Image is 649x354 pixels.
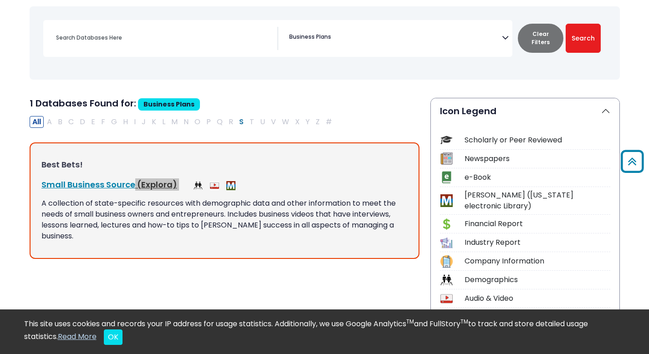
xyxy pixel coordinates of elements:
div: Alpha-list to filter by first letter of database name [30,116,336,126]
a: Small Business Source (Explora) [41,179,177,190]
img: Icon Demographics [440,274,453,286]
button: Close [104,329,123,345]
img: Icon Industry Report [440,237,453,249]
div: Financial Report [465,218,610,229]
div: Company Information [465,256,610,267]
textarea: Search [333,35,337,42]
sup: TM [460,318,468,325]
div: Industry Report [465,237,610,248]
img: Audio & Video [210,181,219,190]
li: Business Plans [286,33,331,41]
button: Submit for Search Results [566,24,601,53]
div: This site uses cookies and records your IP address for usage statistics. Additionally, we use Goo... [24,319,625,345]
nav: Search filters [30,6,620,80]
img: Icon Company Information [440,255,453,268]
input: Search database by title or keyword [51,31,277,44]
div: Audio & Video [465,293,610,304]
span: Business Plans [289,33,331,41]
img: Demographics [194,181,203,190]
div: Scholarly or Peer Reviewed [465,135,610,146]
a: Back to Top [618,154,647,169]
sup: TM [406,318,414,325]
span: Business Plans [138,98,200,111]
button: Filter Results S [236,116,246,128]
img: Icon e-Book [440,171,453,183]
button: Icon Legend [431,98,619,124]
button: All [30,116,44,128]
img: Icon Financial Report [440,218,453,230]
img: Icon Audio & Video [440,293,453,305]
div: e-Book [465,172,610,183]
img: Icon Newspapers [440,152,453,165]
img: Icon Scholarly or Peer Reviewed [440,134,453,146]
p: A collection of state-specific resources with demographic data and other information to meet the ... [41,198,408,242]
img: MeL (Michigan electronic Library) [226,181,235,190]
h3: Best Bets! [41,160,408,170]
div: Demographics [465,274,610,285]
a: Read More [58,331,97,342]
div: Newspapers [465,153,610,164]
button: Clear Filters [518,24,563,53]
img: Icon MeL (Michigan electronic Library) [440,194,453,207]
span: 1 Databases Found for: [30,97,136,110]
div: [PERSON_NAME] ([US_STATE] electronic Library) [465,190,610,212]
